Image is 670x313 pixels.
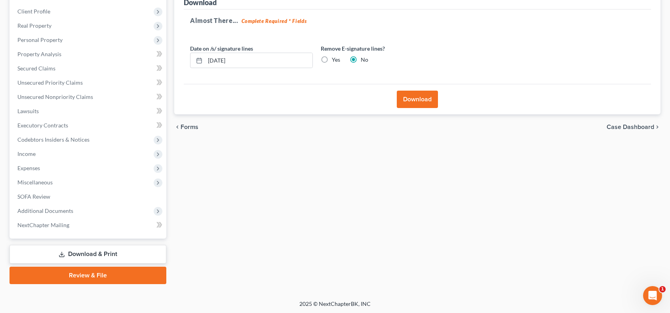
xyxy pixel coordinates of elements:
[17,193,50,200] span: SOFA Review
[17,22,51,29] span: Real Property
[659,286,666,292] span: 1
[17,222,69,228] span: NextChapter Mailing
[17,108,39,114] span: Lawsuits
[181,124,198,130] span: Forms
[11,218,166,232] a: NextChapter Mailing
[11,104,166,118] a: Lawsuits
[607,124,654,130] span: Case Dashboard
[643,286,662,305] iframe: Intercom live chat
[11,90,166,104] a: Unsecured Nonpriority Claims
[174,124,181,130] i: chevron_left
[654,124,660,130] i: chevron_right
[17,51,61,57] span: Property Analysis
[17,79,83,86] span: Unsecured Priority Claims
[205,53,312,68] input: MM/DD/YYYY
[321,44,443,53] label: Remove E-signature lines?
[10,267,166,284] a: Review & File
[174,124,209,130] button: chevron_left Forms
[17,93,93,100] span: Unsecured Nonpriority Claims
[17,150,36,157] span: Income
[11,190,166,204] a: SOFA Review
[332,56,340,64] label: Yes
[10,245,166,264] a: Download & Print
[242,18,307,24] strong: Complete Required * Fields
[11,47,166,61] a: Property Analysis
[607,124,660,130] a: Case Dashboard chevron_right
[361,56,368,64] label: No
[11,61,166,76] a: Secured Claims
[190,16,645,25] h5: Almost There...
[11,76,166,90] a: Unsecured Priority Claims
[17,36,63,43] span: Personal Property
[11,118,166,133] a: Executory Contracts
[397,91,438,108] button: Download
[17,65,55,72] span: Secured Claims
[17,136,89,143] span: Codebtors Insiders & Notices
[190,44,253,53] label: Date on /s/ signature lines
[17,165,40,171] span: Expenses
[17,8,50,15] span: Client Profile
[17,179,53,186] span: Miscellaneous
[17,207,73,214] span: Additional Documents
[17,122,68,129] span: Executory Contracts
